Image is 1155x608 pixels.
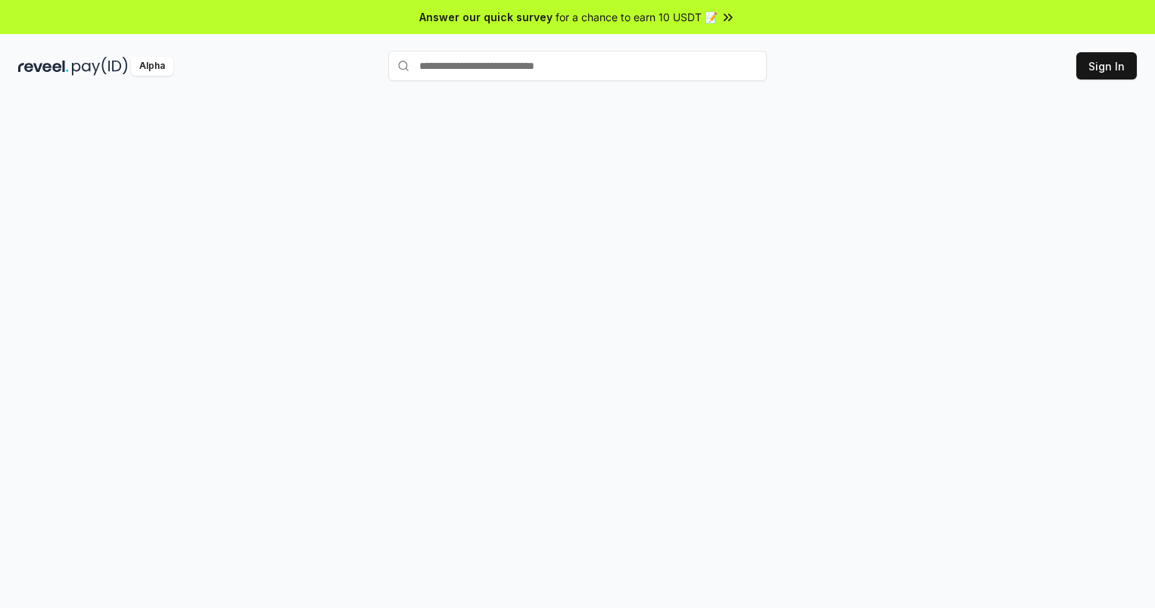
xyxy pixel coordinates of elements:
img: pay_id [72,57,128,76]
div: Alpha [131,57,173,76]
span: Answer our quick survey [419,9,553,25]
img: reveel_dark [18,57,69,76]
button: Sign In [1076,52,1137,80]
span: for a chance to earn 10 USDT 📝 [556,9,718,25]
